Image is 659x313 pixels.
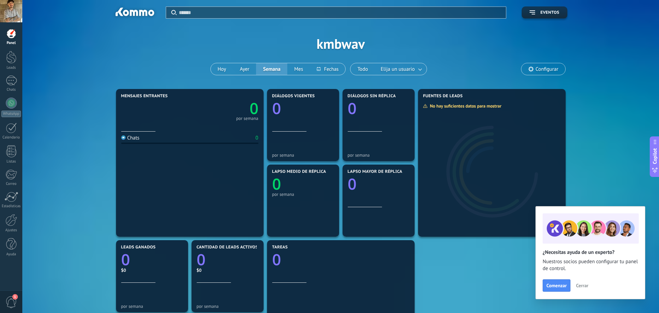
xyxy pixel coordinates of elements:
div: por semana [272,153,334,158]
span: Mensajes entrantes [121,94,168,99]
div: No hay suficientes datos para mostrar [423,103,506,109]
div: WhatsApp [1,111,21,117]
span: Fuentes de leads [423,94,463,99]
button: Todo [350,63,375,75]
span: 1 [12,294,18,300]
span: Copilot [651,148,658,164]
text: 0 [348,98,357,119]
div: Calendario [1,135,21,140]
text: 0 [250,98,258,119]
text: 0 [197,249,206,270]
a: 0 [121,249,183,270]
text: 0 [272,98,281,119]
text: 0 [121,249,130,270]
h2: ¿Necesitas ayuda de un experto? [543,249,638,256]
span: Elija un usuario [379,65,416,74]
button: Cerrar [573,280,591,291]
div: Panel [1,41,21,45]
div: Leads [1,66,21,70]
button: Comenzar [543,279,570,292]
div: por semana [197,304,258,309]
a: 0 [272,249,409,270]
span: Comenzar [546,283,567,288]
div: $0 [121,267,183,273]
div: Chats [121,135,140,141]
button: Eventos [522,7,567,19]
div: por semana [236,117,258,120]
div: Listas [1,159,21,164]
span: Cerrar [576,283,588,288]
img: Chats [121,135,126,140]
span: Diálogos vigentes [272,94,315,99]
text: 0 [348,174,357,194]
div: $0 [197,267,258,273]
div: Estadísticas [1,204,21,209]
button: Mes [287,63,310,75]
button: Hoy [211,63,233,75]
div: Ayuda [1,252,21,257]
button: Fechas [310,63,345,75]
span: Nuestros socios pueden configurar tu panel de control. [543,258,638,272]
div: por semana [121,304,183,309]
a: 0 [197,249,258,270]
div: 0 [255,135,258,141]
span: Cantidad de leads activos [197,245,258,250]
span: Leads ganados [121,245,156,250]
div: Correo [1,182,21,186]
span: Lapso mayor de réplica [348,169,402,174]
span: Tareas [272,245,288,250]
div: Ajustes [1,228,21,233]
button: Ayer [233,63,256,75]
text: 0 [272,249,281,270]
button: Semana [256,63,287,75]
span: Configurar [535,66,558,72]
span: Eventos [540,10,559,15]
text: 0 [272,174,281,194]
div: por semana [348,153,409,158]
button: Elija un usuario [375,63,427,75]
span: Lapso medio de réplica [272,169,326,174]
div: Chats [1,88,21,92]
a: 0 [190,98,258,119]
div: por semana [272,192,334,197]
span: Diálogos sin réplica [348,94,396,99]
